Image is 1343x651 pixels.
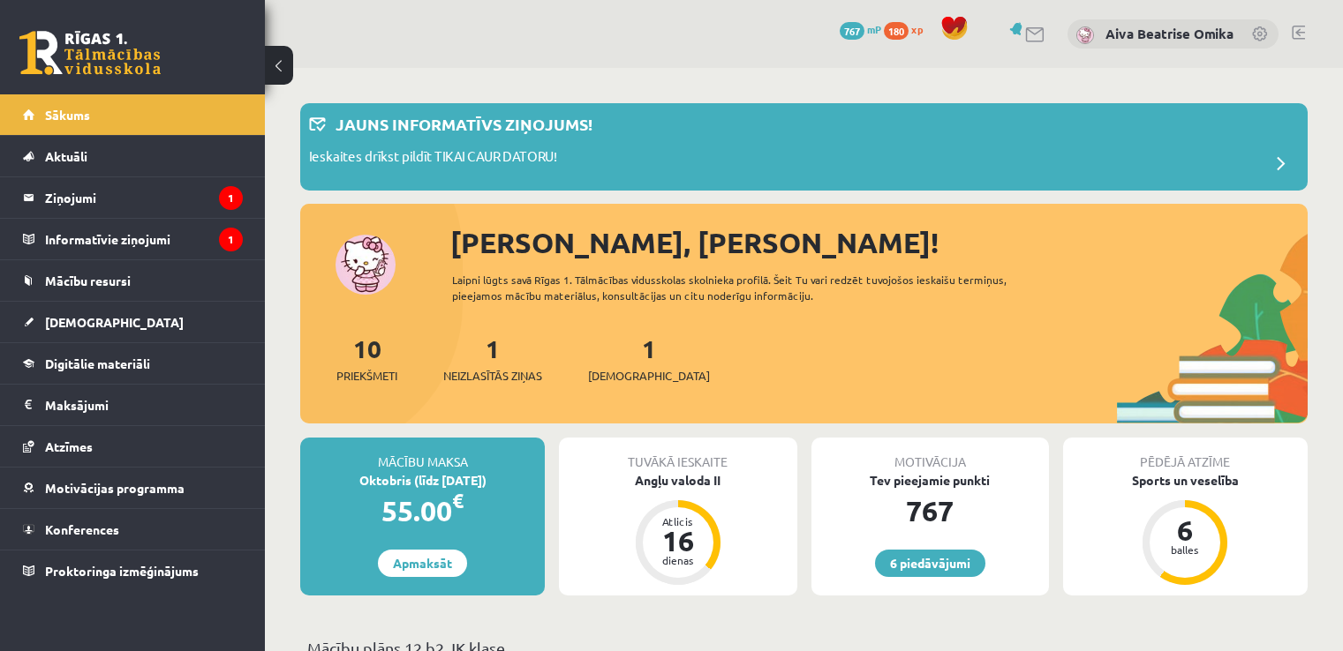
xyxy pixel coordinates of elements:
legend: Ziņojumi [45,177,243,218]
a: Konferences [23,509,243,550]
a: Sports un veselība 6 balles [1063,471,1308,587]
a: Mācību resursi [23,260,243,301]
a: Rīgas 1. Tālmācības vidusskola [19,31,161,75]
div: Motivācija [811,438,1049,471]
a: Digitālie materiāli [23,343,243,384]
div: balles [1158,544,1211,555]
span: [DEMOGRAPHIC_DATA] [45,314,184,330]
span: 180 [884,22,909,40]
a: 1[DEMOGRAPHIC_DATA] [588,333,710,385]
div: 55.00 [300,490,545,532]
div: Laipni lūgts savā Rīgas 1. Tālmācības vidusskolas skolnieka profilā. Šeit Tu vari redzēt tuvojošo... [452,272,1057,303]
span: Priekšmeti [336,367,397,385]
div: 767 [811,490,1049,532]
div: [PERSON_NAME], [PERSON_NAME]! [450,221,1308,264]
span: xp [911,22,923,36]
p: Ieskaites drīkst pildīt TIKAI CAUR DATORU! [309,146,557,171]
div: Tuvākā ieskaite [559,438,796,471]
span: Motivācijas programma [45,480,185,496]
a: Jauns informatīvs ziņojums! Ieskaites drīkst pildīt TIKAI CAUR DATORU! [309,112,1299,182]
legend: Maksājumi [45,385,243,425]
img: Aiva Beatrise Omika [1076,26,1094,44]
a: Aiva Beatrise Omika [1105,25,1234,42]
span: Digitālie materiāli [45,355,150,371]
span: Konferences [45,521,119,537]
span: Sākums [45,107,90,123]
span: Mācību resursi [45,273,131,288]
div: Sports un veselība [1063,471,1308,490]
div: Mācību maksa [300,438,545,471]
p: Jauns informatīvs ziņojums! [336,112,592,136]
a: Motivācijas programma [23,468,243,508]
a: Maksājumi [23,385,243,425]
div: Pēdējā atzīme [1063,438,1308,471]
span: € [452,488,464,513]
a: 6 piedāvājumi [875,550,985,577]
i: 1 [219,228,243,251]
div: Tev pieejamie punkti [811,471,1049,490]
i: 1 [219,186,243,210]
a: Apmaksāt [378,550,467,577]
span: mP [867,22,881,36]
a: Proktoringa izmēģinājums [23,550,243,591]
a: Atzīmes [23,426,243,467]
span: Aktuāli [45,148,87,164]
a: Informatīvie ziņojumi1 [23,219,243,259]
a: 10Priekšmeti [336,333,397,385]
a: 180 xp [884,22,932,36]
a: Angļu valoda II Atlicis 16 dienas [559,471,796,587]
span: Atzīmes [45,438,93,454]
div: dienas [652,555,705,565]
legend: Informatīvie ziņojumi [45,219,243,259]
a: Aktuāli [23,136,243,176]
div: Oktobris (līdz [DATE]) [300,471,545,490]
div: 6 [1158,516,1211,544]
span: Neizlasītās ziņas [443,367,542,385]
a: Ziņojumi1 [23,177,243,218]
span: 767 [840,22,864,40]
div: Angļu valoda II [559,471,796,490]
span: [DEMOGRAPHIC_DATA] [588,367,710,385]
a: [DEMOGRAPHIC_DATA] [23,302,243,342]
div: 16 [652,527,705,555]
a: Sākums [23,94,243,135]
a: 767 mP [840,22,881,36]
span: Proktoringa izmēģinājums [45,563,199,579]
a: 1Neizlasītās ziņas [443,333,542,385]
div: Atlicis [652,516,705,527]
